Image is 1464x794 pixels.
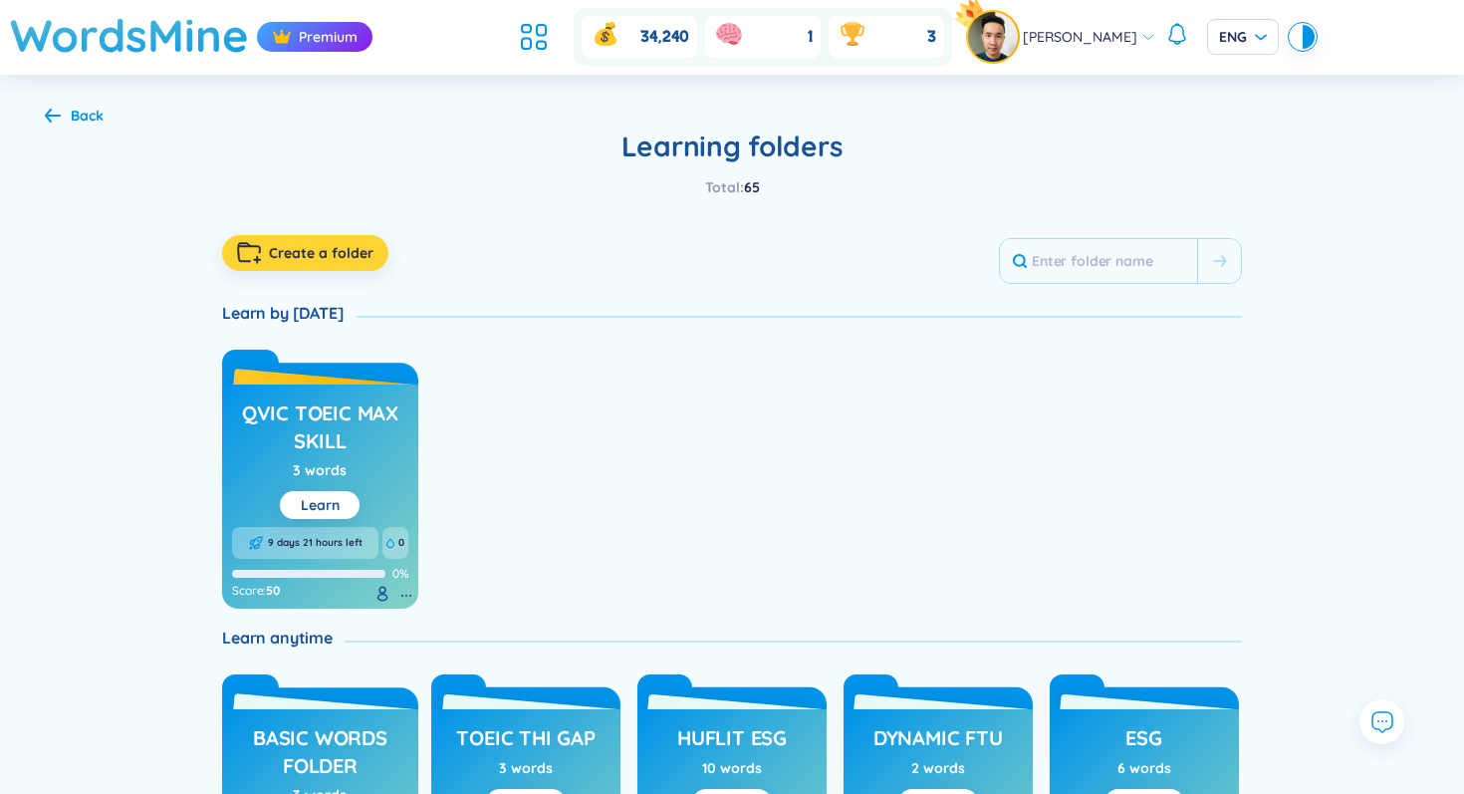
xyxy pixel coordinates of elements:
span: 65 [744,178,760,196]
img: crown icon [272,27,292,47]
span: 50 [266,583,280,599]
span: [PERSON_NAME] [1023,26,1137,48]
h3: Dynamic FTU [873,724,1003,762]
div: Premium [257,22,372,52]
h3: toeic thi gap [456,724,595,762]
h3: QVIC TOEIC max skill [232,399,408,454]
span: Score [232,583,263,599]
span: Total : [705,178,744,196]
span: 34,240 [640,26,689,48]
a: HUFLIT ESG [677,719,787,757]
span: Create a folder [269,243,373,263]
h2: Learning folders [222,129,1242,164]
input: Enter folder name [1000,239,1197,283]
button: Create a folder [222,235,388,271]
div: Back [71,105,104,127]
div: 3 words [293,459,347,481]
h3: ESG [1125,724,1161,762]
a: avatarpro [968,12,1023,62]
a: Dynamic FTU [873,719,1003,757]
a: toeic thi gap [456,719,595,757]
div: 3 words [499,757,553,779]
div: 10 words [702,757,762,779]
a: basic words folder [232,719,408,784]
span: 3 [927,26,936,48]
div: Learn anytime [222,627,345,649]
img: avatar [968,12,1018,62]
div: 6 words [1117,757,1171,779]
span: 1 [808,26,813,48]
a: Learn [301,496,340,514]
h3: basic words folder [232,724,408,779]
span: 0% [392,566,408,581]
span: ENG [1219,27,1267,47]
div: 2 words [911,757,965,779]
div: 9 days 21 hours left [232,527,378,559]
div: Learn by [DATE] [222,302,357,324]
a: QVIC TOEIC max skill [232,395,408,459]
a: ESG [1125,719,1161,757]
button: Learn [280,491,360,519]
a: Back [45,109,104,127]
h3: HUFLIT ESG [677,724,787,762]
div: : [232,583,408,599]
span: 0 [398,535,404,551]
